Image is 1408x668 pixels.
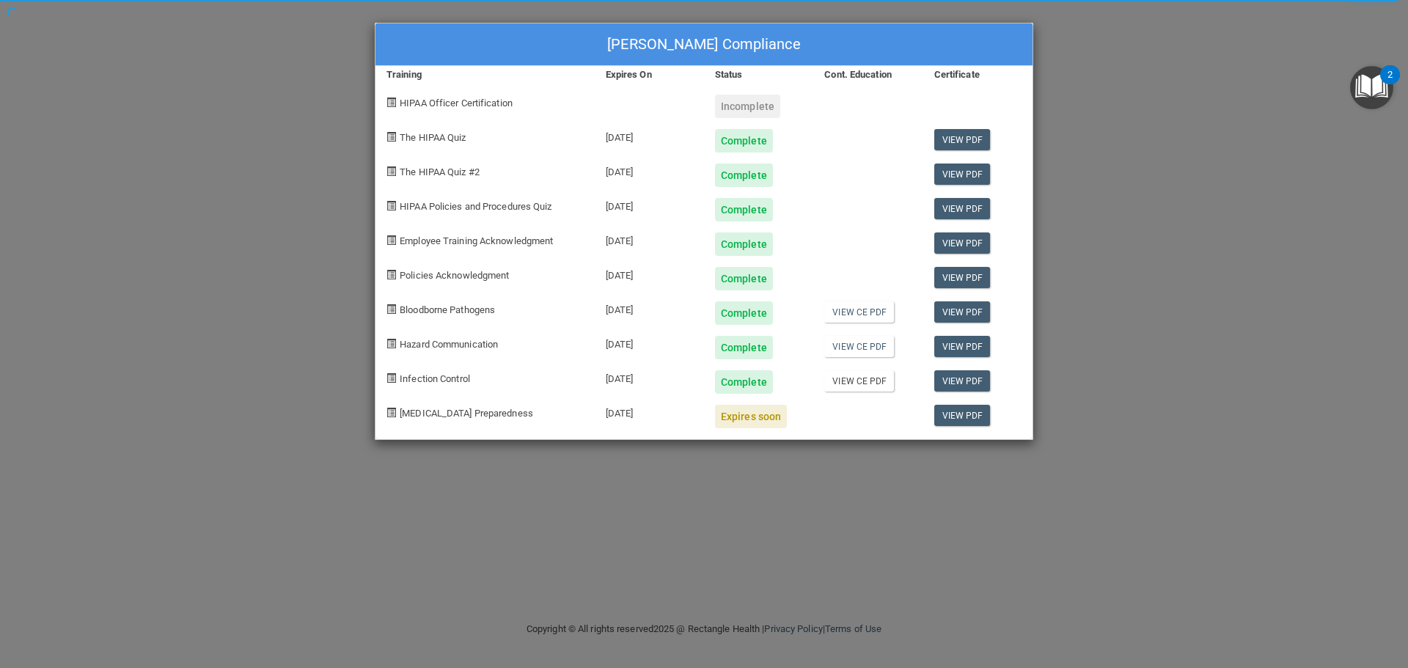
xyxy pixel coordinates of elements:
[715,164,773,187] div: Complete
[375,66,595,84] div: Training
[715,370,773,394] div: Complete
[1387,75,1393,94] div: 2
[400,304,495,315] span: Bloodborne Pathogens
[715,232,773,256] div: Complete
[934,164,991,185] a: View PDF
[824,370,894,392] a: View CE PDF
[934,336,991,357] a: View PDF
[934,198,991,219] a: View PDF
[824,301,894,323] a: View CE PDF
[400,373,470,384] span: Infection Control
[715,405,787,428] div: Expires soon
[813,66,923,84] div: Cont. Education
[715,267,773,290] div: Complete
[595,325,704,359] div: [DATE]
[400,166,480,177] span: The HIPAA Quiz #2
[934,232,991,254] a: View PDF
[934,129,991,150] a: View PDF
[715,95,780,118] div: Incomplete
[934,370,991,392] a: View PDF
[1350,66,1393,109] button: Open Resource Center, 2 new notifications
[595,256,704,290] div: [DATE]
[595,394,704,428] div: [DATE]
[715,129,773,153] div: Complete
[400,235,553,246] span: Employee Training Acknowledgment
[400,270,509,281] span: Policies Acknowledgment
[934,301,991,323] a: View PDF
[715,336,773,359] div: Complete
[400,98,513,109] span: HIPAA Officer Certification
[824,336,894,357] a: View CE PDF
[400,132,466,143] span: The HIPAA Quiz
[595,118,704,153] div: [DATE]
[715,198,773,221] div: Complete
[595,153,704,187] div: [DATE]
[934,267,991,288] a: View PDF
[400,201,551,212] span: HIPAA Policies and Procedures Quiz
[595,221,704,256] div: [DATE]
[715,301,773,325] div: Complete
[400,339,498,350] span: Hazard Communication
[934,405,991,426] a: View PDF
[595,359,704,394] div: [DATE]
[704,66,813,84] div: Status
[923,66,1033,84] div: Certificate
[375,23,1033,66] div: [PERSON_NAME] Compliance
[595,66,704,84] div: Expires On
[595,290,704,325] div: [DATE]
[595,187,704,221] div: [DATE]
[400,408,533,419] span: [MEDICAL_DATA] Preparedness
